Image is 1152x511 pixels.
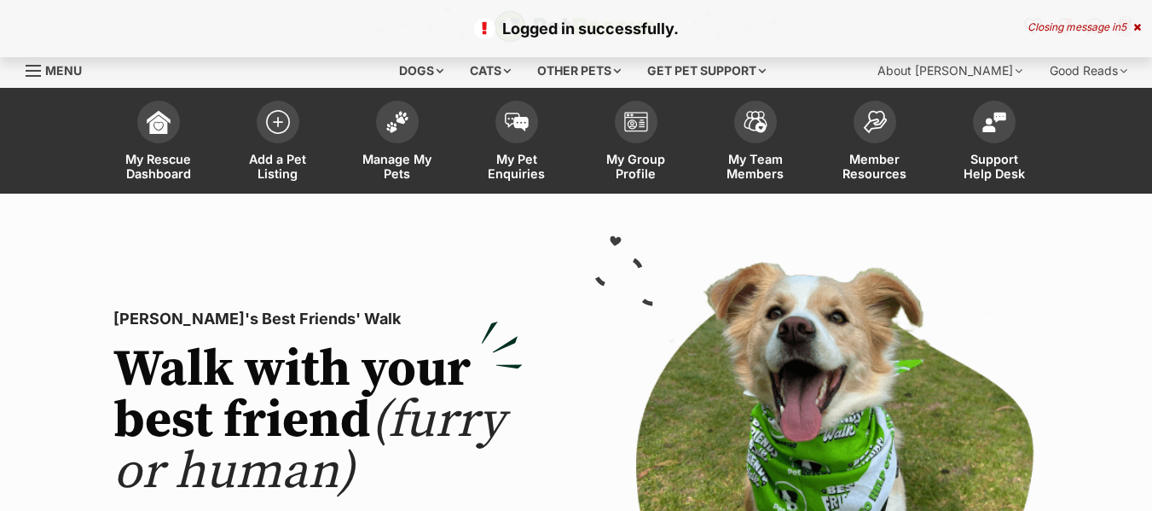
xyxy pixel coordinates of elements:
div: Other pets [525,54,633,88]
div: Dogs [387,54,455,88]
img: member-resources-icon-8e73f808a243e03378d46382f2149f9095a855e16c252ad45f914b54edf8863c.svg [863,110,887,133]
span: Support Help Desk [956,152,1033,181]
div: Get pet support [635,54,778,88]
a: My Pet Enquiries [457,92,576,194]
a: My Rescue Dashboard [99,92,218,194]
p: [PERSON_NAME]'s Best Friends' Walk [113,307,523,331]
span: Member Resources [837,152,913,181]
span: My Group Profile [598,152,674,181]
span: My Rescue Dashboard [120,152,197,181]
img: group-profile-icon-3fa3cf56718a62981997c0bc7e787c4b2cf8bcc04b72c1350f741eb67cf2f40e.svg [624,112,648,132]
span: Menu [45,63,82,78]
a: My Group Profile [576,92,696,194]
span: Add a Pet Listing [240,152,316,181]
img: help-desk-icon-fdf02630f3aa405de69fd3d07c3f3aa587a6932b1a1747fa1d2bba05be0121f9.svg [982,112,1006,132]
h2: Walk with your best friend [113,345,523,498]
img: add-pet-listing-icon-0afa8454b4691262ce3f59096e99ab1cd57d4a30225e0717b998d2c9b9846f56.svg [266,110,290,134]
div: About [PERSON_NAME] [865,54,1034,88]
img: manage-my-pets-icon-02211641906a0b7f246fdf0571729dbe1e7629f14944591b6c1af311fb30b64b.svg [385,111,409,133]
div: Cats [458,54,523,88]
span: Manage My Pets [359,152,436,181]
a: Support Help Desk [935,92,1054,194]
span: (furry or human) [113,389,505,504]
img: dashboard-icon-eb2f2d2d3e046f16d808141f083e7271f6b2e854fb5c12c21221c1fb7104beca.svg [147,110,171,134]
span: My Team Members [717,152,794,181]
a: Menu [26,54,94,84]
a: Manage My Pets [338,92,457,194]
a: My Team Members [696,92,815,194]
a: Add a Pet Listing [218,92,338,194]
img: pet-enquiries-icon-7e3ad2cf08bfb03b45e93fb7055b45f3efa6380592205ae92323e6603595dc1f.svg [505,113,529,131]
span: My Pet Enquiries [478,152,555,181]
a: Member Resources [815,92,935,194]
img: team-members-icon-5396bd8760b3fe7c0b43da4ab00e1e3bb1a5d9ba89233759b79545d2d3fc5d0d.svg [744,111,767,133]
div: Good Reads [1038,54,1139,88]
